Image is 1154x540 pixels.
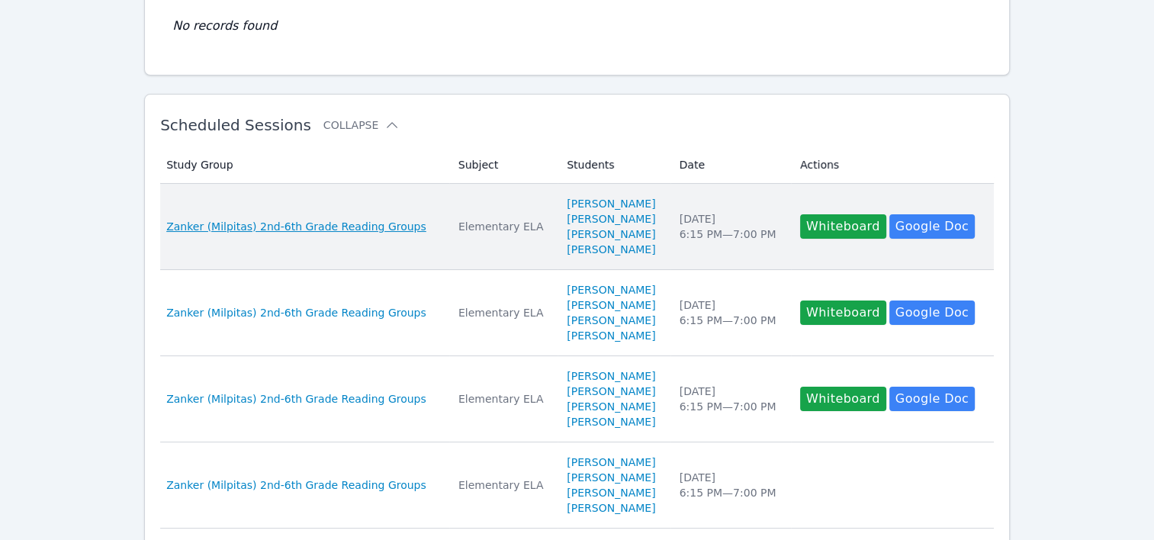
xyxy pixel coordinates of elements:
[449,146,558,184] th: Subject
[458,477,548,493] div: Elementary ELA
[567,384,655,399] a: [PERSON_NAME]
[800,387,886,411] button: Whiteboard
[567,227,655,242] a: [PERSON_NAME]
[567,414,655,429] a: [PERSON_NAME]
[323,117,400,133] button: Collapse
[458,219,548,234] div: Elementary ELA
[166,477,426,493] a: Zanker (Milpitas) 2nd-6th Grade Reading Groups
[680,211,782,242] div: [DATE] 6:15 PM — 7:00 PM
[567,455,655,470] a: [PERSON_NAME]
[166,219,426,234] a: Zanker (Milpitas) 2nd-6th Grade Reading Groups
[166,391,426,407] a: Zanker (Milpitas) 2nd-6th Grade Reading Groups
[889,301,975,325] a: Google Doc
[567,297,655,313] a: [PERSON_NAME]
[567,399,655,414] a: [PERSON_NAME]
[458,305,548,320] div: Elementary ELA
[166,305,426,320] a: Zanker (Milpitas) 2nd-6th Grade Reading Groups
[800,214,886,239] button: Whiteboard
[458,391,548,407] div: Elementary ELA
[680,470,782,500] div: [DATE] 6:15 PM — 7:00 PM
[567,470,655,485] a: [PERSON_NAME]
[567,211,655,227] a: [PERSON_NAME]
[160,184,994,270] tr: Zanker (Milpitas) 2nd-6th Grade Reading GroupsElementary ELA[PERSON_NAME][PERSON_NAME][PERSON_NAM...
[567,313,655,328] a: [PERSON_NAME]
[558,146,670,184] th: Students
[889,214,975,239] a: Google Doc
[160,116,311,134] span: Scheduled Sessions
[160,442,994,529] tr: Zanker (Milpitas) 2nd-6th Grade Reading GroupsElementary ELA[PERSON_NAME][PERSON_NAME][PERSON_NAM...
[160,356,994,442] tr: Zanker (Milpitas) 2nd-6th Grade Reading GroupsElementary ELA[PERSON_NAME][PERSON_NAME][PERSON_NAM...
[567,500,655,516] a: [PERSON_NAME]
[567,196,655,211] a: [PERSON_NAME]
[680,384,782,414] div: [DATE] 6:15 PM — 7:00 PM
[889,387,975,411] a: Google Doc
[567,485,655,500] a: [PERSON_NAME]
[791,146,994,184] th: Actions
[567,368,655,384] a: [PERSON_NAME]
[567,242,655,257] a: [PERSON_NAME]
[567,328,655,343] a: [PERSON_NAME]
[680,297,782,328] div: [DATE] 6:15 PM — 7:00 PM
[670,146,791,184] th: Date
[160,146,449,184] th: Study Group
[800,301,886,325] button: Whiteboard
[567,282,655,297] a: [PERSON_NAME]
[160,270,994,356] tr: Zanker (Milpitas) 2nd-6th Grade Reading GroupsElementary ELA[PERSON_NAME][PERSON_NAME][PERSON_NAM...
